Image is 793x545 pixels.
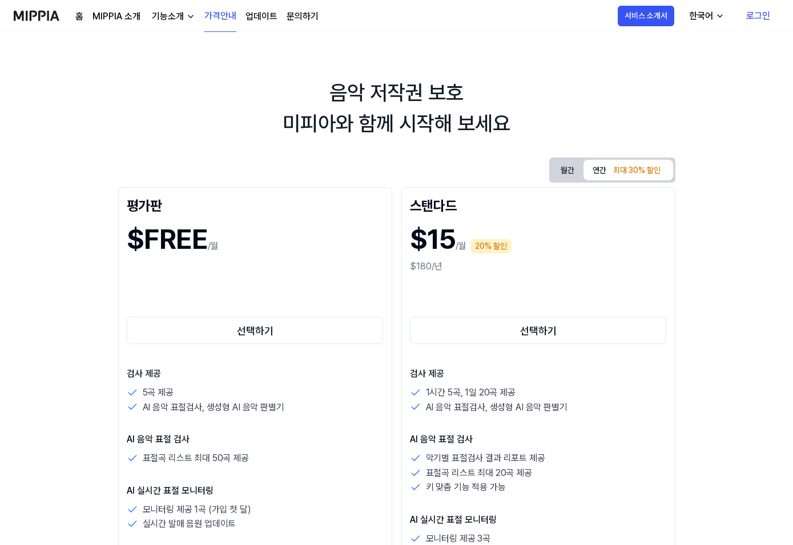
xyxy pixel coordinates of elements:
[143,400,284,415] p: AI 음악 표절검사, 생성형 AI 음악 판별기
[127,196,384,214] div: 평가판
[150,10,186,23] div: 기능소개
[618,6,674,26] button: 서비스 소개서
[143,385,174,400] p: 5곡 제공
[610,162,664,179] div: 최대 30% 할인
[204,1,236,32] a: 가격안내
[127,317,384,344] button: 선택하기
[127,484,384,498] p: AI 실시간 표절 모니터링
[127,433,384,446] p: AI 음악 표절 검사
[287,10,319,23] a: 문의하기
[583,160,673,180] button: 연간
[410,367,667,381] p: 검사 제공
[410,433,667,446] p: AI 음악 표절 검사
[143,451,249,466] p: 표절곡 리스트 최대 50곡 제공
[426,480,506,495] p: 키 맞춤 기능 적용 가능
[680,5,731,27] button: 한국어
[410,260,667,273] div: $180/년
[552,160,583,181] button: 월간
[456,239,466,253] p: /월
[127,219,208,260] h1: $FREE
[410,317,667,344] button: 선택하기
[426,400,567,415] p: AI 음악 표절검사, 생성형 AI 음악 판별기
[150,10,195,23] button: 기능소개
[410,219,456,260] h1: $15
[410,196,667,214] div: 스탠다드
[143,516,236,531] p: 실시간 발매 음원 업데이트
[186,12,195,21] img: down
[143,502,251,517] p: 모니터링 제공 1곡 (가입 첫 달)
[687,9,715,23] div: 한국어
[426,466,532,481] p: 표절곡 리스트 최대 20곡 제공
[410,513,667,527] p: AI 실시간 표절 모니터링
[410,314,667,346] a: 선택하기
[470,239,512,253] div: 20% 할인
[208,239,219,253] p: /월
[127,367,384,381] p: 검사 제공
[92,10,140,23] a: MIPPIA 소개
[245,10,277,23] a: 업데이트
[426,385,516,400] p: 1시간 5곡, 1일 20곡 제공
[426,451,545,466] p: 악기별 표절검사 결과 리포트 제공
[127,314,384,346] a: 선택하기
[75,10,83,23] a: 홈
